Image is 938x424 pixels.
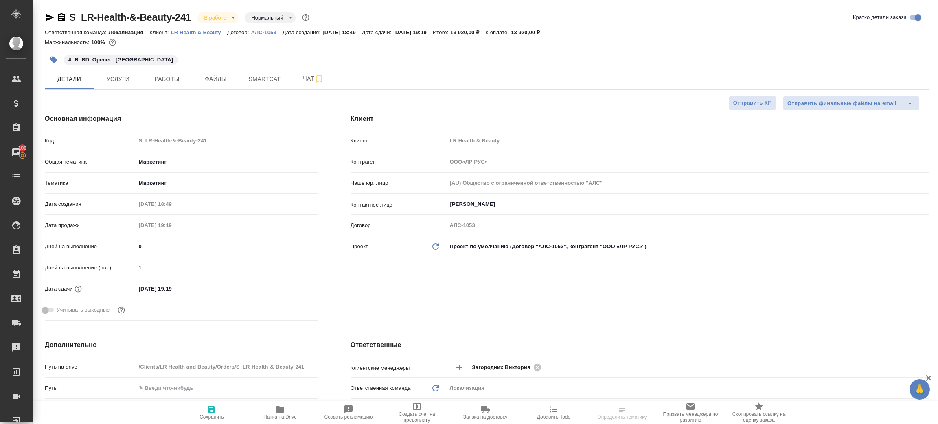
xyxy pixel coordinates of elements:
[351,384,411,392] p: Ответственная команда
[783,96,919,111] div: split button
[68,56,173,64] p: #LR_BD_Opener_ [GEOGRAPHIC_DATA]
[199,414,224,420] span: Сохранить
[136,361,318,373] input: Пустое поле
[472,363,535,372] span: Загородних Виктория
[725,401,793,424] button: Скопировать ссылку на оценку заказа
[300,12,311,23] button: Доп статусы указывают на важность/срочность заказа
[511,29,546,35] p: 13 920,00 ₽
[447,177,929,189] input: Пустое поле
[136,135,318,146] input: Пустое поле
[178,401,246,424] button: Сохранить
[449,358,469,377] button: Добавить менеджера
[733,98,772,108] span: Отправить КП
[13,144,32,152] span: 100
[656,401,725,424] button: Призвать менеджера по развитию
[45,221,136,229] p: Дата продажи
[107,37,118,48] button: 0.00 RUB;
[136,219,207,231] input: Пустое поле
[433,29,450,35] p: Итого:
[45,264,136,272] p: Дней на выполнение (авт.)
[99,74,138,84] span: Услуги
[351,243,368,251] p: Проект
[91,39,107,45] p: 100%
[853,13,907,22] span: Кратко детали заказа
[447,381,929,395] div: Локализация
[463,414,507,420] span: Заявка на доставку
[136,283,207,295] input: ✎ Введи что-нибудь
[263,414,297,420] span: Папка на Drive
[227,29,251,35] p: Договор:
[202,14,228,21] button: В работе
[351,221,447,229] p: Договор
[196,74,235,84] span: Файлы
[925,203,926,205] button: Open
[351,201,447,209] p: Контактное лицо
[393,29,433,35] p: [DATE] 19:19
[57,306,110,314] span: Учитывать выходные
[351,137,447,145] p: Клиент
[45,39,91,45] p: Маржинальность:
[63,56,179,63] span: LR_BD_Opener_ Oberhausen
[447,219,929,231] input: Пустое поле
[45,51,63,69] button: Добавить тэг
[447,240,929,254] div: Проект по умолчанию (Договор "АЛС-1053", контрагент "ООО «ЛР РУС»")
[136,240,318,252] input: ✎ Введи что-нибудь
[925,367,926,368] button: Open
[50,74,89,84] span: Детали
[249,14,285,21] button: Нормальный
[451,401,519,424] button: Заявка на доставку
[45,243,136,251] p: Дней на выполнение
[136,198,207,210] input: Пустое поле
[383,401,451,424] button: Создать счет на предоплату
[588,401,656,424] button: Определить тематику
[136,155,318,169] div: Маркетинг
[69,12,191,23] a: S_LR-Health-&-Beauty-241
[2,142,31,162] a: 100
[116,305,127,315] button: Выбери, если сб и вс нужно считать рабочими днями для выполнения заказа.
[45,179,136,187] p: Тематика
[597,414,647,420] span: Определить тематику
[322,29,362,35] p: [DATE] 18:49
[447,135,929,146] input: Пустое поле
[729,96,776,110] button: Отправить КП
[472,362,544,372] div: Загородних Виктория
[73,284,83,294] button: Если добавить услуги и заполнить их объемом, то дата рассчитается автоматически
[136,382,318,394] input: ✎ Введи что-нибудь
[45,363,136,371] p: Путь на drive
[45,114,318,124] h4: Основная информация
[537,414,570,420] span: Добавить Todo
[57,13,66,22] button: Скопировать ссылку
[45,200,136,208] p: Дата создания
[246,401,314,424] button: Папка на Drive
[283,29,322,35] p: Дата создания:
[485,29,511,35] p: К оплате:
[910,379,930,400] button: 🙏
[450,29,485,35] p: 13 920,00 ₽
[245,74,284,84] span: Smartcat
[351,114,929,124] h4: Клиент
[351,179,447,187] p: Наше юр. лицо
[351,158,447,166] p: Контрагент
[171,28,227,35] a: LR Health & Beauty
[324,414,373,420] span: Создать рекламацию
[351,340,929,350] h4: Ответственные
[109,29,150,35] p: Локализация
[45,158,136,166] p: Общая тематика
[197,12,238,23] div: В работе
[149,29,171,35] p: Клиент:
[783,96,901,111] button: Отправить финальные файлы на email
[147,74,186,84] span: Работы
[45,384,136,392] p: Путь
[787,99,896,108] span: Отправить финальные файлы на email
[245,12,295,23] div: В работе
[388,411,446,423] span: Создать счет на предоплату
[251,28,282,35] a: АЛС-1053
[519,401,588,424] button: Добавить Todo
[45,137,136,145] p: Код
[136,262,318,273] input: Пустое поле
[45,13,55,22] button: Скопировать ссылку для ЯМессенджера
[136,176,318,190] div: Маркетинг
[314,74,324,84] svg: Подписаться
